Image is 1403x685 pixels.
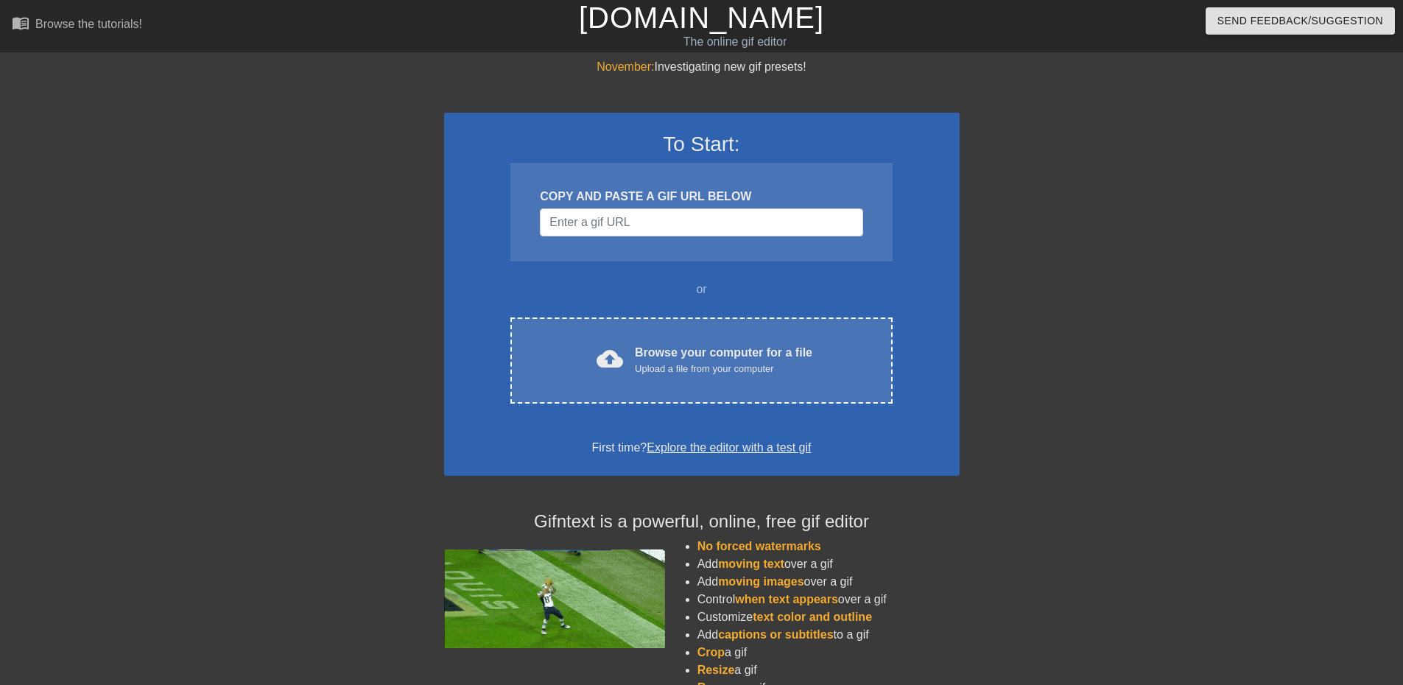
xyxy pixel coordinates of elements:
[697,573,960,591] li: Add over a gif
[579,1,824,34] a: [DOMAIN_NAME]
[753,611,872,623] span: text color and outline
[12,14,142,37] a: Browse the tutorials!
[697,608,960,626] li: Customize
[697,591,960,608] li: Control over a gif
[482,281,921,298] div: or
[1217,12,1383,30] span: Send Feedback/Suggestion
[1206,7,1395,35] button: Send Feedback/Suggestion
[597,60,654,73] span: November:
[635,362,812,376] div: Upload a file from your computer
[444,58,960,76] div: Investigating new gif presets!
[697,664,735,676] span: Resize
[35,18,142,30] div: Browse the tutorials!
[697,540,821,552] span: No forced watermarks
[475,33,995,51] div: The online gif editor
[718,575,804,588] span: moving images
[697,644,960,661] li: a gif
[718,628,833,641] span: captions or subtitles
[697,626,960,644] li: Add to a gif
[718,558,784,570] span: moving text
[12,14,29,32] span: menu_book
[697,661,960,679] li: a gif
[647,441,811,454] a: Explore the editor with a test gif
[697,555,960,573] li: Add over a gif
[597,345,623,372] span: cloud_upload
[540,188,862,205] div: COPY AND PASTE A GIF URL BELOW
[540,208,862,236] input: Username
[444,511,960,533] h4: Gifntext is a powerful, online, free gif editor
[635,344,812,376] div: Browse your computer for a file
[463,132,940,157] h3: To Start:
[697,646,725,658] span: Crop
[463,439,940,457] div: First time?
[444,549,665,648] img: football_small.gif
[735,593,838,605] span: when text appears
